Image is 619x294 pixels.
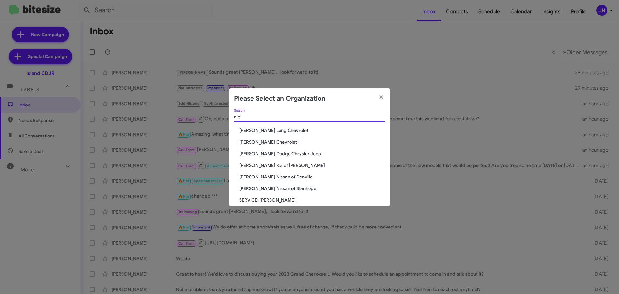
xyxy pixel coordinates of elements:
span: [PERSON_NAME] Long Chevrolet [239,127,385,134]
span: [PERSON_NAME] Nissan of Denville [239,174,385,180]
span: SERVICE: [PERSON_NAME] [239,197,385,203]
span: [PERSON_NAME] Kia of [PERSON_NAME] [239,162,385,168]
span: [PERSON_NAME] Chevrolet [239,139,385,145]
span: [PERSON_NAME] Dodge Chrysler Jeep [239,150,385,157]
span: [PERSON_NAME] Nissan of Stanhope [239,185,385,192]
h2: Please Select an Organization [234,94,325,104]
